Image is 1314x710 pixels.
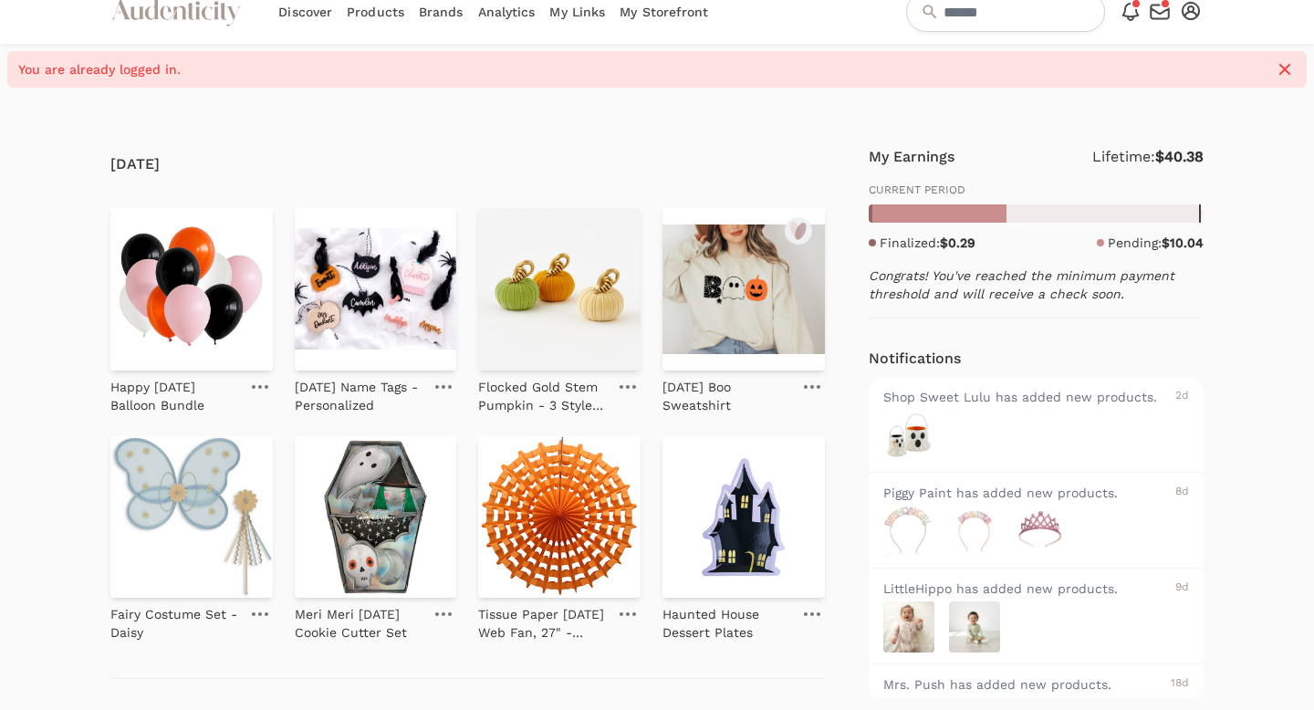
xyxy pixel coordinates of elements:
p: Meri Meri [DATE] Cookie Cutter Set [295,605,424,642]
p: Tissue Paper [DATE] Web Fan, 27" - Orange [478,605,608,642]
p: Finalized: [880,234,975,252]
strong: $10.04 [1162,235,1204,250]
strong: $40.38 [1155,148,1204,165]
p: Happy [DATE] Balloon Bundle [110,378,240,414]
a: Tissue Paper [DATE] Web Fan, 27" - Orange [478,598,608,642]
img: Fairy Costume Set - Daisy [110,436,273,599]
p: [DATE] Boo Sweatshirt [662,378,792,414]
img: Haunted House Dessert Plates [662,436,825,599]
a: LittleHippo has added new products. 9d [869,568,1204,663]
div: 8d [1175,484,1189,502]
span: You are already logged in. [18,60,1265,78]
h4: Notifications [869,348,961,370]
img: Meri Meri Halloween Cookie Cutter Set [295,436,457,599]
a: Happy [DATE] Balloon Bundle [110,371,240,414]
a: Haunted House Dessert Plates [662,598,792,642]
p: Fairy Costume Set - Daisy [110,605,240,642]
a: Shop Sweet Lulu has added new products. 2d [869,377,1204,472]
p: Pending: [1108,234,1204,252]
div: LittleHippo has added new products. [883,579,1170,598]
img: Flocked Gold Stem Pumpkin - 3 Style Options [478,208,641,371]
div: 9d [1175,579,1189,598]
a: [DATE] Boo Sweatshirt [662,371,792,414]
div: Shop Sweet Lulu has added new products. [883,388,1170,406]
img: Photo_Aug_29_2025_11_23_30_AM_c06d0190-1bd4-4c8c-b3ef-4d02a9ba2639_1000x.webp.jpg [1015,506,1066,557]
p: CURRENT PERIOD [869,183,1204,197]
img: website1_1000x.jpg [949,601,1000,653]
p: [DATE] Name Tags - Personalized [295,378,424,414]
strong: $0.29 [940,235,975,250]
p: Haunted House Dessert Plates [662,605,792,642]
a: [DATE] Name Tags - Personalized [295,371,424,414]
div: 2d [1175,388,1189,406]
a: Fairy Costume Set - Daisy [110,598,240,642]
img: Tissue Paper Halloween Web Fan, 27" - Orange [478,436,641,599]
h4: My Earnings [869,146,954,168]
img: Birthday_Girl_Headband_1000x.png.jpg [883,506,934,557]
p: Lifetime: [1092,146,1204,168]
p: Congrats! You've reached the minimum payment threshold and will receive a check soon. [869,266,1204,303]
div: Piggy Paint has added new products. [883,484,1170,502]
img: Halloween Boo Sweatshirt [662,208,825,371]
h4: [DATE] [110,153,824,175]
img: Happy Halloween Balloon Bundle [110,208,273,371]
img: websitemain4_1000x.jpg [883,601,934,653]
img: Photo_Aug_29_2025_11_17_59_AM_eb181e72-4bfd-4185-b722-f690ac74244c_1000x.webp.jpg [949,506,1000,557]
img: Shop-Sweet-Lulu-Ghost-Treat-Bucket_1000x.png.jpg [883,410,934,461]
a: Meri Meri [DATE] Cookie Cutter Set [295,598,424,642]
a: Piggy Paint has added new products. 8d [869,472,1204,568]
img: Halloween Name Tags - Personalized [295,208,457,371]
div: Mrs. Push has added new products. [883,675,1165,694]
div: 18d [1171,675,1189,694]
a: Flocked Gold Stem Pumpkin - 3 Style Options [478,371,608,414]
p: Flocked Gold Stem Pumpkin - 3 Style Options [478,378,608,414]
